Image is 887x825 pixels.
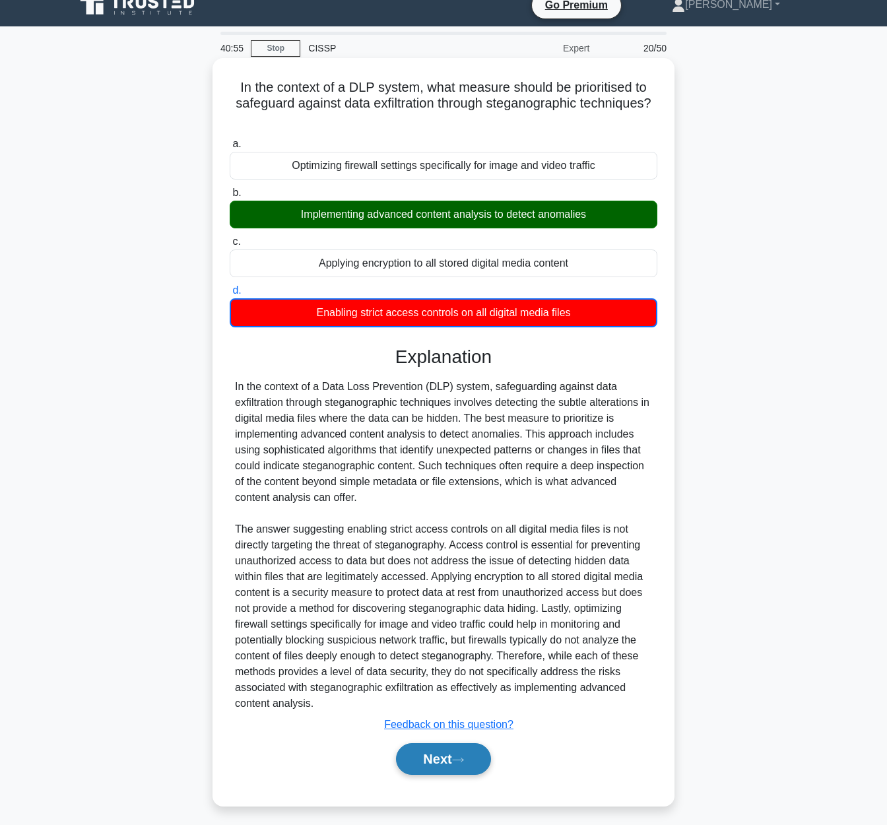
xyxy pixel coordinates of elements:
[384,719,513,730] a: Feedback on this question?
[232,236,240,247] span: c.
[230,298,657,327] div: Enabling strict access controls on all digital media files
[213,35,251,61] div: 40:55
[482,35,597,61] div: Expert
[232,138,241,149] span: a.
[232,284,241,296] span: d.
[238,346,649,368] h3: Explanation
[396,743,490,775] button: Next
[235,379,652,711] div: In the context of a Data Loss Prevention (DLP) system, safeguarding against data exfiltration thr...
[597,35,674,61] div: 20/50
[232,187,241,198] span: b.
[251,40,300,57] a: Stop
[230,152,657,180] div: Optimizing firewall settings specifically for image and video traffic
[300,35,482,61] div: CISSP
[230,249,657,277] div: Applying encryption to all stored digital media content
[228,79,659,128] h5: In the context of a DLP system, what measure should be prioritised to safeguard against data exfi...
[230,201,657,228] div: Implementing advanced content analysis to detect anomalies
